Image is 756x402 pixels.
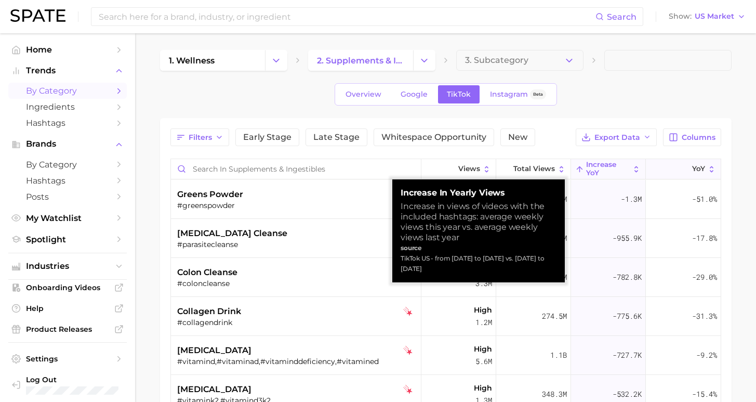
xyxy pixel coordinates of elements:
[392,85,436,103] a: Google
[171,180,721,219] button: greens powdertiktok falling star#greenspowderMedium970.9k345.9m-1.3m-51.0%
[646,159,721,179] button: YoY
[98,8,595,25] input: Search here for a brand, industry, or ingredient
[474,382,492,394] span: High
[8,301,127,316] a: Help
[313,133,360,141] span: Late Stage
[438,85,480,103] a: TikTok
[308,50,413,71] a: 2. supplements & ingestibles
[8,157,127,173] a: by Category
[550,349,567,361] span: 1.1b
[401,201,556,243] div: Increase in views of videos with the included hashtags: average weekly views this year vs. averag...
[346,90,381,99] span: Overview
[160,50,265,71] a: 1. wellness
[666,10,748,23] button: ShowUS Market
[26,192,109,202] span: Posts
[317,56,404,66] span: 2. supplements & ingestibles
[171,336,721,375] button: [MEDICAL_DATA]tiktok falling star#vitamind,#vitaminad,#vitaminddeficiency,#vitaminedHigh5.6m1.1b-...
[169,56,215,66] span: 1. wellness
[533,90,543,99] span: Beta
[692,388,717,400] span: -15.4%
[26,139,109,149] span: Brands
[576,128,657,146] button: Export Data
[26,118,109,128] span: Hashtags
[481,85,555,103] a: InstagramBeta
[508,133,527,141] span: New
[8,280,127,295] a: Onboarding Videos
[8,99,127,115] a: Ingredients
[474,343,492,355] span: High
[265,50,287,71] button: Change Category
[586,161,630,177] span: increase YoY
[26,235,109,244] span: Spotlight
[401,253,556,274] div: TikTok US - from [DATE] to [DATE] vs. [DATE] to [DATE]
[8,83,127,99] a: by Category
[337,85,390,103] a: Overview
[496,159,571,179] button: Total Views
[695,14,734,19] span: US Market
[8,63,127,79] button: Trends
[26,45,109,55] span: Home
[403,307,413,316] img: tiktok falling star
[571,159,646,179] button: increase YoY
[171,297,721,336] button: collagen drinktiktok falling star#collagendrinkHigh1.2m274.5m-775.6k-31.3%
[8,231,127,248] a: Spotlight
[413,50,435,71] button: Change Category
[177,383,251,396] span: [MEDICAL_DATA]
[171,159,421,179] input: Search in supplements & ingestibles
[177,188,243,201] span: greens powder
[613,349,642,361] span: -727.7k
[613,232,642,244] span: -955.9k
[171,219,721,258] button: [MEDICAL_DATA] cleansetiktok falling star#parasitecleanseHigh3.7m363.8m-955.9k-17.8%
[177,240,417,249] div: #parasitecleanse
[663,128,721,146] button: Columns
[692,310,717,322] span: -31.3%
[177,266,237,279] span: colon cleanse
[475,277,492,290] span: 3.3m
[8,210,127,226] a: My Watchlist
[513,165,555,173] span: Total Views
[8,136,127,152] button: Brands
[403,346,413,355] img: tiktok falling star
[26,354,109,364] span: Settings
[8,189,127,205] a: Posts
[177,305,241,318] span: collagen drink
[189,133,212,142] span: Filters
[177,279,417,288] div: #coloncleanse
[613,310,642,322] span: -775.6k
[8,42,127,58] a: Home
[177,357,417,366] div: #vitamind,#vitaminad,#vitaminddeficiency,#vitamined
[177,227,287,240] span: [MEDICAL_DATA] cleanse
[490,90,528,99] span: Instagram
[26,86,109,96] span: by Category
[542,388,567,400] span: 348.3m
[401,244,422,252] strong: source
[621,193,642,205] span: -1.3m
[8,173,127,189] a: Hashtags
[403,385,413,394] img: tiktok falling star
[401,90,428,99] span: Google
[26,283,109,292] span: Onboarding Videos
[613,271,642,283] span: -782.8k
[542,310,567,322] span: 274.5m
[474,304,492,316] span: High
[456,50,583,71] button: 3. Subcategory
[26,102,109,112] span: Ingredients
[613,388,642,400] span: -532.2k
[692,232,717,244] span: -17.8%
[177,201,417,210] div: #greenspowder
[26,176,109,186] span: Hashtags
[26,160,109,170] span: by Category
[243,133,291,141] span: Early Stage
[177,344,251,357] span: [MEDICAL_DATA]
[381,133,486,141] span: Whitespace Opportunity
[594,133,640,142] span: Export Data
[421,159,496,179] button: Views
[26,262,109,271] span: Industries
[458,165,480,173] span: Views
[171,258,721,297] button: colon cleansetiktok sustained riser#coloncleanseHigh3.3m368.3m-782.8k-29.0%
[692,271,717,283] span: -29.0%
[475,316,492,329] span: 1.2m
[692,193,717,205] span: -51.0%
[26,66,109,75] span: Trends
[26,213,109,223] span: My Watchlist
